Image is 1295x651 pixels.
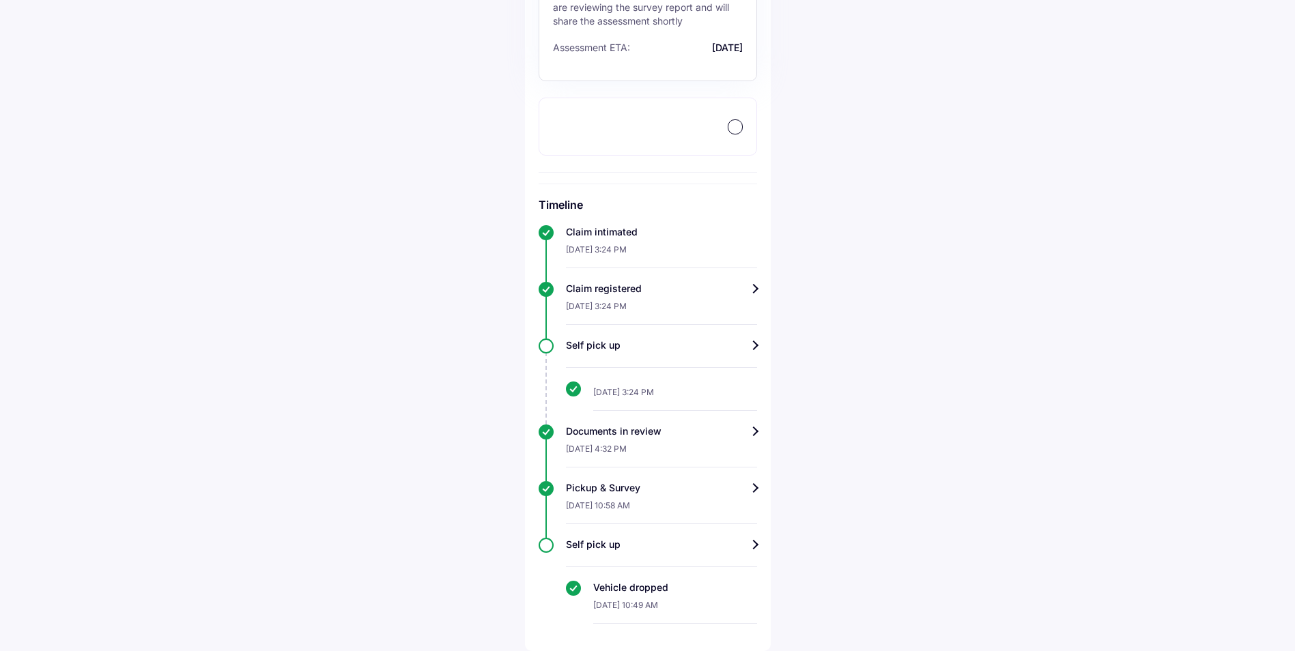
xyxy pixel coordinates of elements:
div: [DATE] 4:32 PM [566,438,757,467]
span: [DATE] [634,42,743,53]
h6: Timeline [539,198,757,212]
div: Vehicle dropped [593,581,757,594]
div: Self pick up [566,538,757,551]
div: [DATE] 3:24 PM [566,239,757,268]
div: Self pick up [566,338,757,352]
div: [DATE] 10:49 AM [593,594,757,624]
div: Claim registered [566,282,757,295]
div: Claim intimated [566,225,757,239]
div: Pickup & Survey [566,481,757,495]
div: [DATE] 10:58 AM [566,495,757,524]
span: Assessment ETA: [553,42,630,53]
div: [DATE] 3:24 PM [593,381,757,411]
div: [DATE] 3:24 PM [566,295,757,325]
div: Documents in review [566,424,757,438]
